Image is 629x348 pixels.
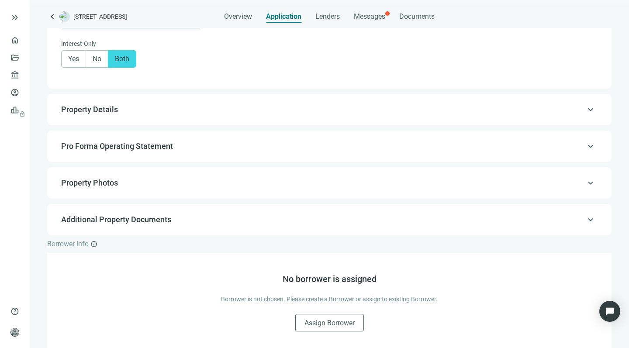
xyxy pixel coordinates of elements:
span: Documents [399,12,435,21]
span: Application [266,12,301,21]
div: Open Intercom Messenger [599,301,620,322]
span: Both [115,55,129,63]
button: Assign Borrower [295,314,364,331]
span: Property Photos [61,178,118,187]
span: Lenders [315,12,340,21]
img: deal-logo [59,11,70,22]
span: person [10,328,19,337]
span: Borrower info [47,240,89,248]
span: Borrower is not chosen. Please create a Borrower or assign to existing Borrower. [221,295,438,303]
span: No [93,55,101,63]
span: Pro Forma Operating Statement [61,141,173,151]
button: keyboard_double_arrow_right [10,12,20,23]
span: info [90,241,97,248]
span: Additional Property Documents [61,215,171,224]
span: Yes [68,55,79,63]
span: [STREET_ADDRESS] [73,12,127,21]
span: Interest-Only [61,39,96,48]
span: help [10,307,19,316]
span: Messages [354,12,385,21]
span: No borrower is assigned [283,274,377,284]
span: Overview [224,12,252,21]
span: Property Details [61,105,118,114]
a: keyboard_arrow_left [47,11,58,22]
span: Assign Borrower [304,319,355,327]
